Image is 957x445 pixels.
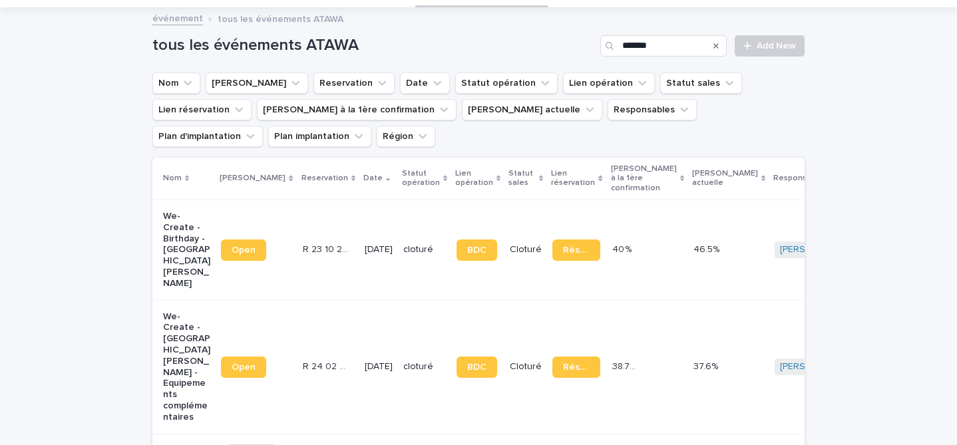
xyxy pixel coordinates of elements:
span: Réservation [563,245,589,255]
p: Statut opération [402,166,440,191]
p: Date [363,171,383,186]
button: Responsables [608,99,697,120]
p: R 23 10 2569 [303,241,353,255]
a: Réservation [552,357,600,378]
p: 37.6% [693,359,721,372]
span: Add New [757,41,796,51]
button: Lien opération [563,73,655,94]
p: Cloturé [510,244,542,255]
input: Search [600,35,727,57]
p: Responsables [773,171,827,186]
p: [PERSON_NAME] à la 1ère confirmation [611,162,677,196]
button: Plan implantation [268,126,371,147]
span: Open [232,245,256,255]
p: tous les événements ATAWA [218,11,343,25]
p: 46.5% [693,241,722,255]
a: Open [221,357,266,378]
p: [DATE] [365,244,393,255]
button: Marge à la 1ère confirmation [257,99,457,120]
p: R 24 02 2294 [303,359,353,372]
a: événement [152,10,203,25]
button: Statut opération [455,73,558,94]
p: [PERSON_NAME] actuelle [692,166,758,191]
p: We-Create - Birthday - [GEOGRAPHIC_DATA][PERSON_NAME] [163,211,210,289]
h1: tous les événements ATAWA [152,36,595,55]
button: Reservation [313,73,395,94]
p: Cloturé [510,361,542,372]
a: Add New [735,35,805,57]
span: Open [232,363,256,372]
button: Date [400,73,450,94]
a: [PERSON_NAME] [780,361,853,372]
span: Réservation [563,363,589,372]
p: Nom [163,171,182,186]
a: Réservation [552,239,600,261]
p: Lien opération [455,166,493,191]
span: BDC [467,363,486,372]
button: Lien réservation [152,99,252,120]
p: cloturé [403,244,446,255]
p: 38.7 % [612,359,639,372]
p: [PERSON_NAME] [220,171,286,186]
p: 40 % [612,241,634,255]
button: Marge actuelle [462,99,602,120]
p: We-Create - [GEOGRAPHIC_DATA][PERSON_NAME] - Equipements complémentaires [163,311,210,423]
p: cloturé [403,361,446,372]
a: BDC [457,239,497,261]
button: Nom [152,73,200,94]
a: Open [221,239,266,261]
button: Statut sales [660,73,742,94]
button: Région [377,126,435,147]
span: BDC [467,245,486,255]
button: Lien Stacker [206,73,308,94]
p: Statut sales [508,166,536,191]
p: [DATE] [365,361,393,372]
button: Plan d'implantation [152,126,263,147]
a: [PERSON_NAME] [780,244,853,255]
a: BDC [457,357,497,378]
p: Lien réservation [551,166,595,191]
p: Reservation [301,171,348,186]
